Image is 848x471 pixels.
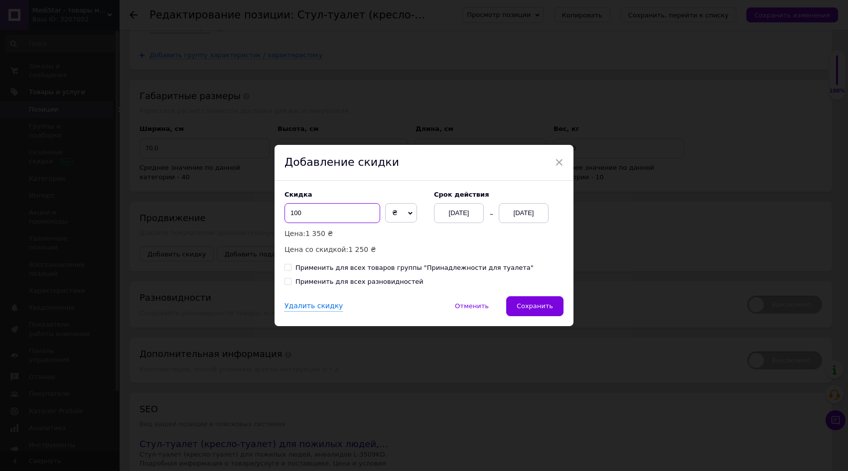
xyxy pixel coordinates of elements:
[284,244,424,255] p: Цена со скидкой:
[555,154,564,171] span: ×
[499,203,549,223] div: [DATE]
[305,230,333,237] span: 1 350 ₴
[348,245,376,253] span: 1 250 ₴
[295,277,424,286] div: Применить для всех разновидностей
[30,104,502,114] li: Паралича;
[284,301,343,312] div: Удалить скидку
[455,302,489,310] span: Отменить
[284,156,399,168] span: Добавление скидки
[30,93,502,104] li: Ослабленности от продолжительной болезни;
[517,302,553,310] span: Сохранить
[10,56,219,64] strong: Использование стула-туалета L-3509KD будет уместно в случае:
[30,114,502,124] li: Пожилого возраста.
[284,228,424,239] p: Цена:
[10,10,522,20] p: Стул-туалет L-3509KD - это санитарное приспособление для ухода за больными людьми и людьми с огра...
[295,263,534,272] div: Применить для всех товаров группы "Принадлежности для туалета"
[444,296,499,316] button: Отменить
[10,27,522,48] p: Стул-туалет располагается в непосредственной близости от больного для облегчения санитарно-гигиен...
[284,203,380,223] input: 0
[284,191,312,198] span: Скидка
[506,296,564,316] button: Сохранить
[434,191,564,198] label: Cрок действия
[434,203,484,223] div: [DATE]
[392,209,398,217] span: ₴
[30,73,502,83] li: Периода реабилитации;
[30,83,502,93] li: Травмы опорно-двигательного аппарата;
